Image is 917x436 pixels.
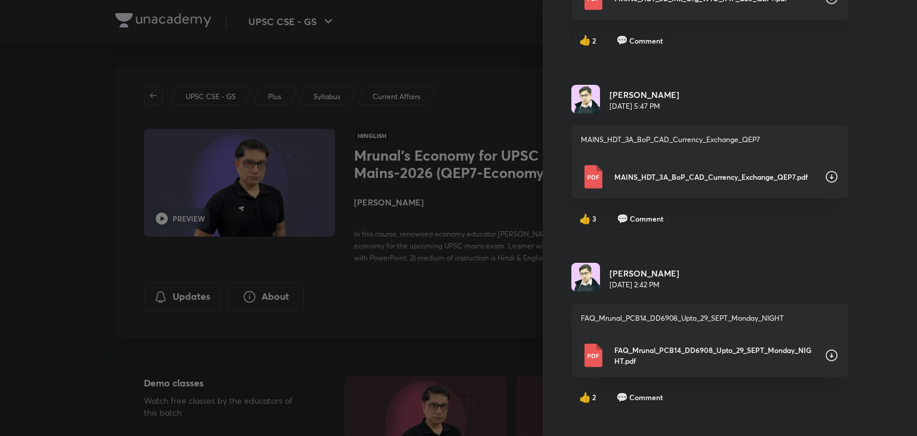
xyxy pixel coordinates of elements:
img: Pdf [581,165,605,189]
span: 3 [592,213,596,224]
span: 2 [592,35,596,46]
p: MAINS_HDT_3A_BoP_CAD_Currency_Exchange_QEP7 [581,134,839,145]
p: FAQ_Mrunal_PCB14_DD6908_Upto_29_SEPT_Monday_NIGHT [581,313,839,324]
span: Comment [629,35,663,46]
span: comment [617,213,629,224]
span: comment [616,392,628,403]
p: MAINS_HDT_3A_BoP_CAD_Currency_Exchange_QEP7.pdf [614,171,815,182]
img: Pdf [581,343,605,367]
span: comment [616,35,628,45]
p: [DATE] 2:42 PM [610,280,679,290]
p: FAQ_Mrunal_PCB14_DD6908_Upto_29_SEPT_Monday_NIGHT.pdf [614,345,815,366]
span: like [579,213,591,224]
span: Comment [630,213,663,224]
span: like [579,35,591,45]
span: 2 [592,392,596,403]
img: Avatar [571,263,600,291]
span: Comment [629,392,663,403]
p: [DATE] 5:47 PM [610,101,679,112]
span: like [579,392,591,403]
h6: [PERSON_NAME] [610,88,679,101]
h6: [PERSON_NAME] [610,267,679,280]
img: Avatar [571,85,600,113]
